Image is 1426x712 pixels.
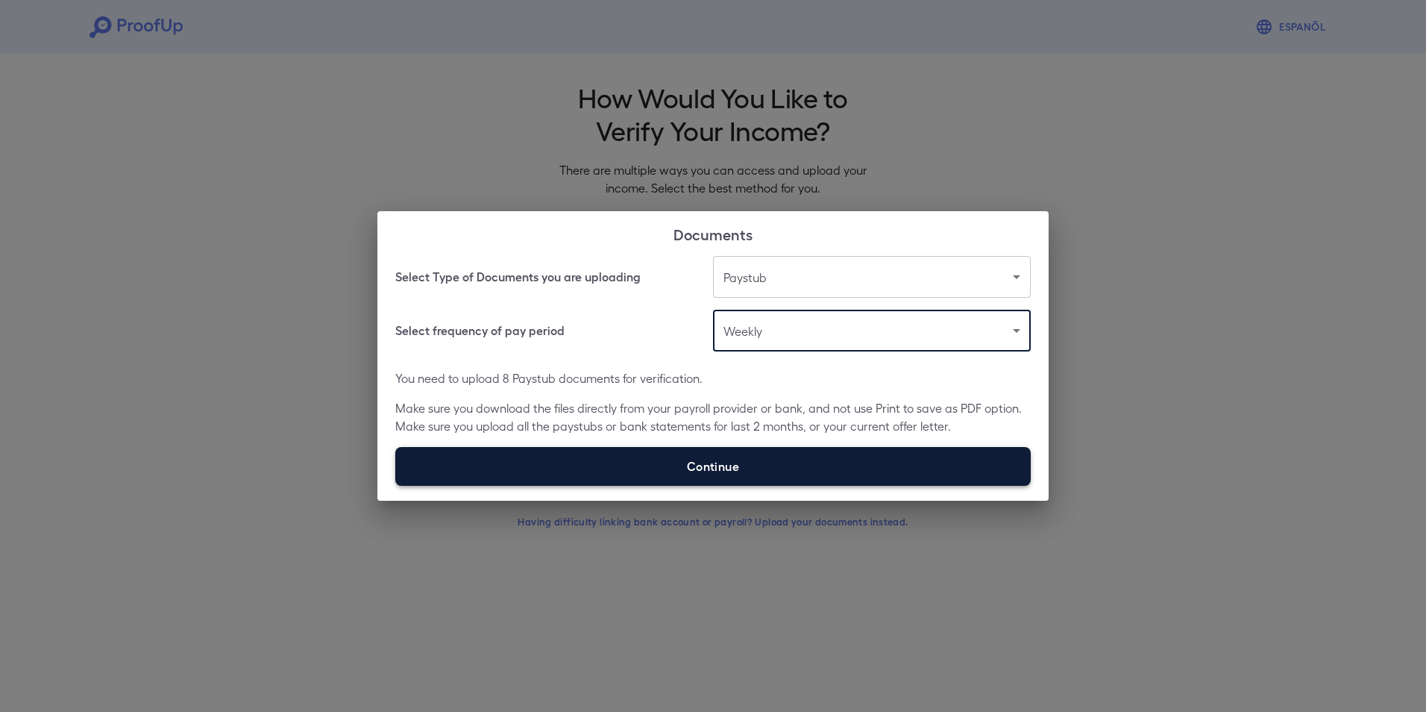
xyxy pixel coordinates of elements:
div: Paystub [713,256,1031,298]
p: Make sure you download the files directly from your payroll provider or bank, and not use Print t... [395,399,1031,435]
h6: Select frequency of pay period [395,322,565,340]
p: You need to upload 8 Paystub documents for verification. [395,369,1031,387]
label: Continue [395,447,1031,486]
div: Weekly [713,310,1031,352]
h2: Documents [377,211,1049,256]
h6: Select Type of Documents you are uploading [395,268,641,286]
